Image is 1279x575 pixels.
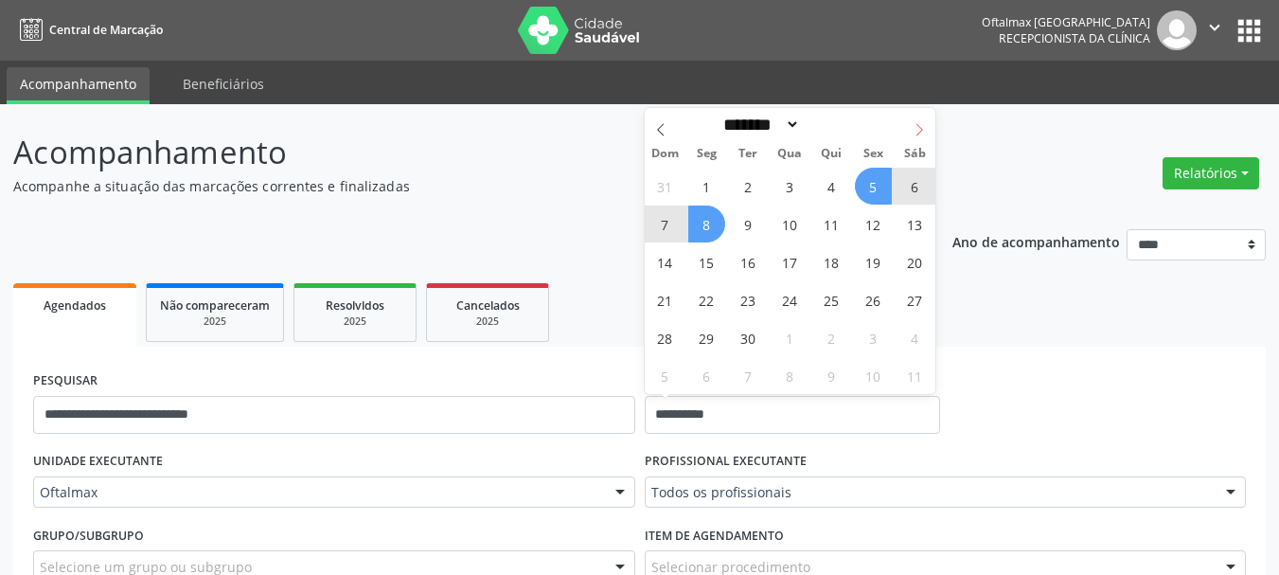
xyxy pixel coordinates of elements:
[1233,14,1266,47] button: apps
[647,281,684,318] span: Setembro 21, 2025
[897,319,933,356] span: Outubro 4, 2025
[40,483,596,502] span: Oftalmax
[730,319,767,356] span: Setembro 30, 2025
[645,447,807,476] label: PROFISSIONAL EXECUTANTE
[645,148,686,160] span: Dom
[982,14,1150,30] div: Oftalmax [GEOGRAPHIC_DATA]
[730,281,767,318] span: Setembro 23, 2025
[897,243,933,280] span: Setembro 20, 2025
[13,14,163,45] a: Central de Marcação
[44,297,106,314] span: Agendados
[800,115,862,135] input: Year
[730,168,767,205] span: Setembro 2, 2025
[169,67,277,100] a: Beneficiários
[810,148,852,160] span: Qui
[688,281,725,318] span: Setembro 22, 2025
[33,521,144,550] label: Grupo/Subgrupo
[813,357,850,394] span: Outubro 9, 2025
[685,148,727,160] span: Seg
[1157,10,1197,50] img: img
[647,357,684,394] span: Outubro 5, 2025
[852,148,894,160] span: Sex
[1204,17,1225,38] i: 
[49,22,163,38] span: Central de Marcação
[772,168,808,205] span: Setembro 3, 2025
[688,168,725,205] span: Setembro 1, 2025
[772,206,808,243] span: Setembro 10, 2025
[33,447,163,476] label: UNIDADE EXECUTANTE
[688,206,725,243] span: Setembro 8, 2025
[308,314,402,329] div: 2025
[13,176,890,196] p: Acompanhe a situação das marcações correntes e finalizadas
[855,206,892,243] span: Setembro 12, 2025
[647,243,684,280] span: Setembro 14, 2025
[772,243,808,280] span: Setembro 17, 2025
[160,297,270,314] span: Não compareceram
[999,30,1150,46] span: Recepcionista da clínica
[688,357,725,394] span: Outubro 6, 2025
[647,319,684,356] span: Setembro 28, 2025
[727,148,769,160] span: Ter
[855,357,892,394] span: Outubro 10, 2025
[894,148,935,160] span: Sáb
[688,319,725,356] span: Setembro 29, 2025
[160,314,270,329] div: 2025
[651,483,1208,502] span: Todos os profissionais
[456,297,520,314] span: Cancelados
[772,357,808,394] span: Outubro 8, 2025
[1163,157,1259,189] button: Relatórios
[645,521,784,550] label: Item de agendamento
[647,168,684,205] span: Agosto 31, 2025
[647,206,684,243] span: Setembro 7, 2025
[855,168,892,205] span: Setembro 5, 2025
[897,206,933,243] span: Setembro 13, 2025
[13,129,890,176] p: Acompanhamento
[813,281,850,318] span: Setembro 25, 2025
[855,243,892,280] span: Setembro 19, 2025
[730,243,767,280] span: Setembro 16, 2025
[718,115,801,135] select: Month
[769,148,810,160] span: Qua
[813,319,850,356] span: Outubro 2, 2025
[813,168,850,205] span: Setembro 4, 2025
[897,357,933,394] span: Outubro 11, 2025
[772,281,808,318] span: Setembro 24, 2025
[326,297,384,314] span: Resolvidos
[952,229,1120,253] p: Ano de acompanhamento
[813,243,850,280] span: Setembro 18, 2025
[897,168,933,205] span: Setembro 6, 2025
[855,281,892,318] span: Setembro 26, 2025
[897,281,933,318] span: Setembro 27, 2025
[688,243,725,280] span: Setembro 15, 2025
[772,319,808,356] span: Outubro 1, 2025
[855,319,892,356] span: Outubro 3, 2025
[7,67,150,104] a: Acompanhamento
[730,357,767,394] span: Outubro 7, 2025
[730,206,767,243] span: Setembro 9, 2025
[1197,10,1233,50] button: 
[813,206,850,243] span: Setembro 11, 2025
[33,367,98,396] label: PESQUISAR
[440,314,535,329] div: 2025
